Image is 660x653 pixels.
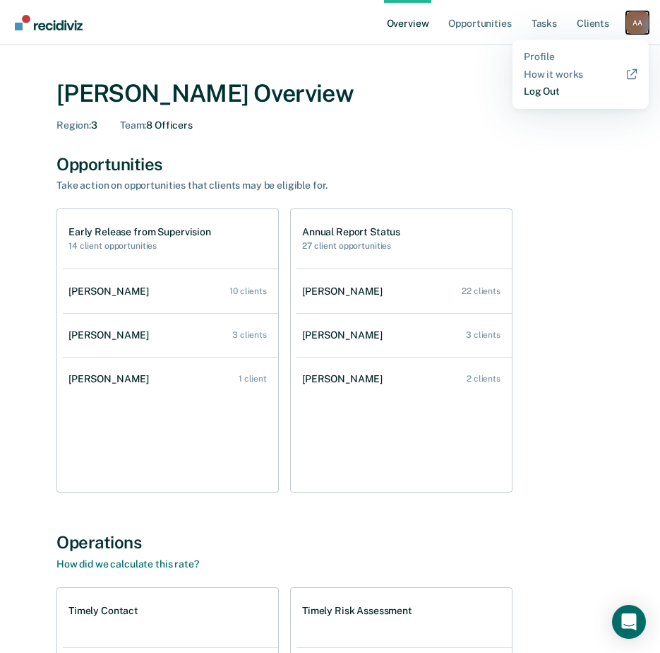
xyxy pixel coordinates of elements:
[68,226,211,238] h1: Early Release from Supervision
[302,226,400,238] h1: Annual Report Status
[229,286,267,296] div: 10 clients
[56,119,97,131] div: 3
[56,154,604,175] div: Opportunities
[68,329,155,341] div: [PERSON_NAME]
[524,86,637,98] a: Log Out
[68,605,138,617] h1: Timely Contact
[63,315,278,355] a: [PERSON_NAME] 3 clients
[15,15,83,30] img: Recidiviz
[626,11,649,34] button: Profile dropdown button
[120,119,146,131] span: Team :
[302,286,388,298] div: [PERSON_NAME]
[296,315,512,355] a: [PERSON_NAME] 3 clients
[462,286,500,296] div: 22 clients
[626,11,649,34] div: A A
[296,359,512,399] a: [PERSON_NAME] 2 clients
[68,373,155,385] div: [PERSON_NAME]
[56,180,551,192] div: Take action on opportunities that clients may be eligible for.
[302,329,388,341] div: [PERSON_NAME]
[120,119,193,131] div: 8 Officers
[302,605,412,617] h1: Timely Risk Assessment
[56,558,199,570] a: How did we calculate this rate?
[232,330,267,340] div: 3 clients
[63,271,278,312] a: [PERSON_NAME] 10 clients
[466,330,500,340] div: 3 clients
[612,605,646,639] div: Open Intercom Messenger
[56,119,91,131] span: Region :
[524,51,637,63] a: Profile
[296,271,512,312] a: [PERSON_NAME] 22 clients
[302,373,388,385] div: [PERSON_NAME]
[63,359,278,399] a: [PERSON_NAME] 1 client
[239,374,267,384] div: 1 client
[524,69,637,81] a: How it works
[467,374,500,384] div: 2 clients
[302,241,400,251] h2: 27 client opportunities
[56,532,604,553] div: Operations
[68,241,211,251] h2: 14 client opportunities
[68,286,155,298] div: [PERSON_NAME]
[56,79,604,108] div: [PERSON_NAME] Overview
